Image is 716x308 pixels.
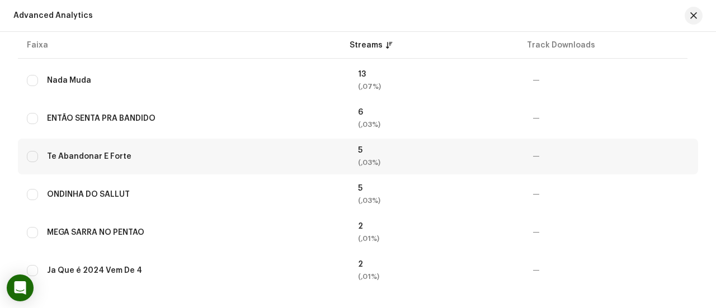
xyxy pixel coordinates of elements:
[358,235,515,243] div: (,01%)
[358,108,515,116] div: 6
[358,260,515,268] div: 2
[7,274,34,301] div: Open Intercom Messenger
[358,222,515,230] div: 2
[358,159,515,167] div: (,03%)
[358,273,515,281] div: (,01%)
[533,153,689,160] div: —
[358,197,515,205] div: (,03%)
[533,191,689,198] div: —
[358,121,515,129] div: (,03%)
[358,184,515,192] div: 5
[533,267,689,274] div: —
[533,115,689,122] div: —
[358,83,515,91] div: (,07%)
[358,70,515,78] div: 13
[358,146,515,154] div: 5
[533,77,689,84] div: —
[533,229,689,236] div: —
